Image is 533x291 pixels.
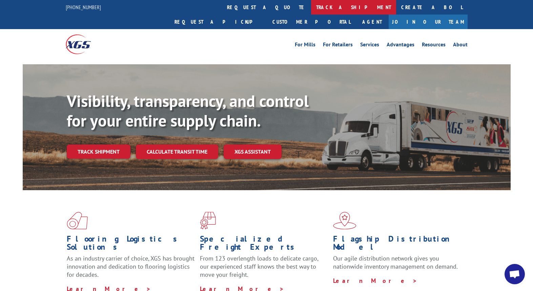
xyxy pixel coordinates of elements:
[333,212,356,229] img: xgs-icon-flagship-distribution-model-red
[267,15,355,29] a: Customer Portal
[67,212,88,229] img: xgs-icon-total-supply-chain-intelligence-red
[360,42,379,49] a: Services
[200,235,328,254] h1: Specialized Freight Experts
[389,15,468,29] a: Join Our Team
[67,144,130,159] a: Track shipment
[333,277,417,285] a: Learn More >
[453,42,468,49] a: About
[200,212,216,229] img: xgs-icon-focused-on-flooring-red
[200,254,328,285] p: From 123 overlength loads to delicate cargo, our experienced staff knows the best way to move you...
[333,254,458,270] span: Our agile distribution network gives you nationwide inventory management on demand.
[422,42,446,49] a: Resources
[295,42,315,49] a: For Mills
[387,42,414,49] a: Advantages
[505,264,525,284] a: Open chat
[355,15,389,29] a: Agent
[169,15,267,29] a: Request a pickup
[67,254,194,278] span: As an industry carrier of choice, XGS has brought innovation and dedication to flooring logistics...
[224,144,282,159] a: XGS ASSISTANT
[333,235,461,254] h1: Flagship Distribution Model
[67,235,195,254] h1: Flooring Logistics Solutions
[66,4,101,10] a: [PHONE_NUMBER]
[136,144,218,159] a: Calculate transit time
[323,42,353,49] a: For Retailers
[67,90,309,131] b: Visibility, transparency, and control for your entire supply chain.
